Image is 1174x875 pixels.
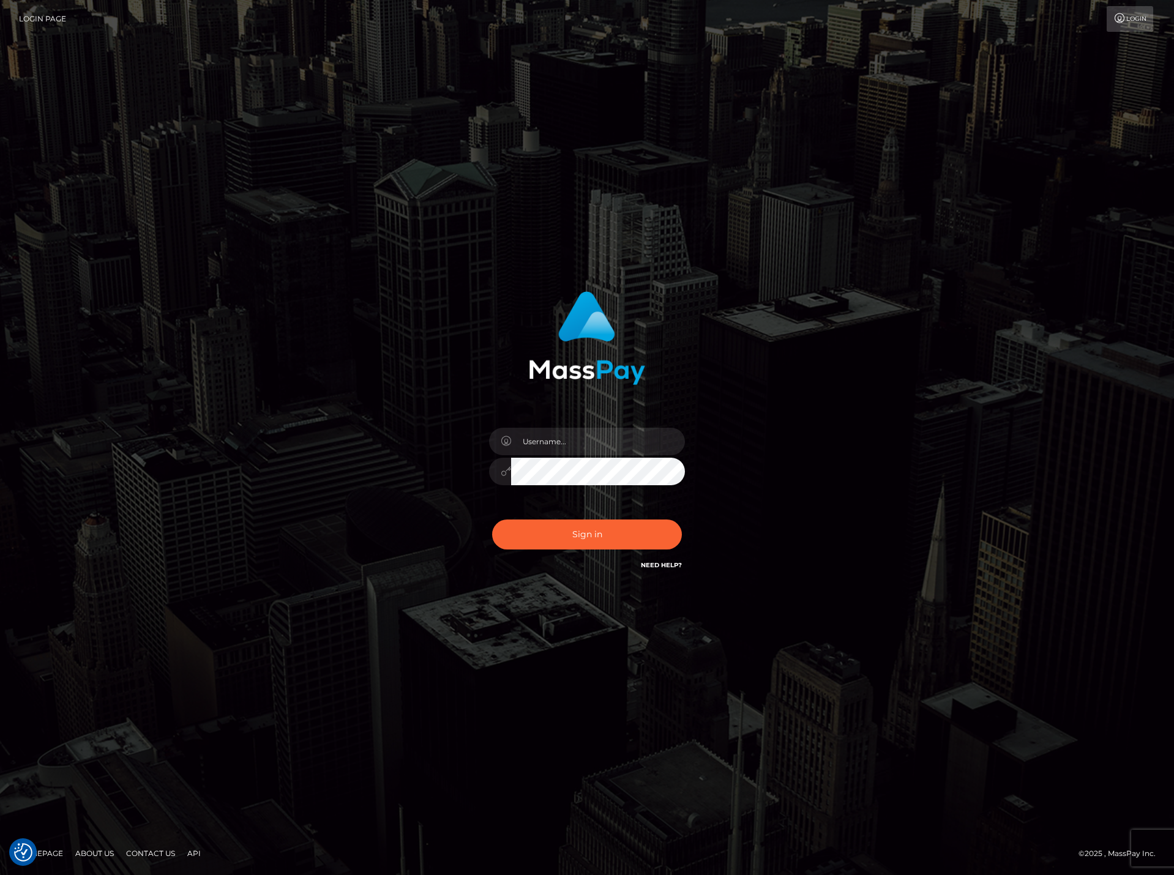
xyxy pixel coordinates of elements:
input: Username... [511,428,685,455]
a: Login Page [19,6,66,32]
div: © 2025 , MassPay Inc. [1079,847,1165,860]
a: Homepage [13,844,68,863]
img: MassPay Login [529,291,645,385]
button: Consent Preferences [14,843,32,862]
a: Need Help? [641,561,682,569]
button: Sign in [492,519,682,549]
a: Login [1107,6,1153,32]
a: About Us [70,844,119,863]
a: API [182,844,206,863]
a: Contact Us [121,844,180,863]
img: Revisit consent button [14,843,32,862]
